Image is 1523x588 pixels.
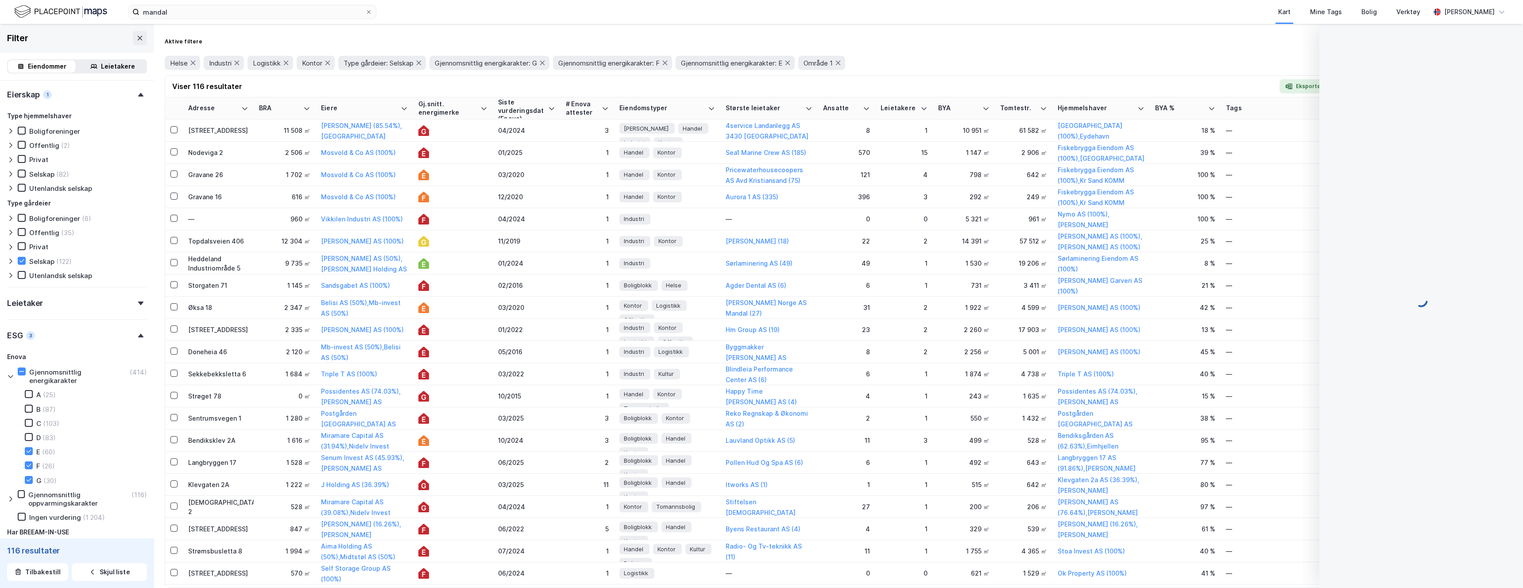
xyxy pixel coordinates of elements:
div: 1 528 ㎡ [259,458,310,467]
span: Gjennomsnittlig energikarakter: F [558,59,660,67]
div: 4 738 ㎡ [1000,369,1047,379]
div: — [1226,212,1322,226]
div: Privat [29,155,48,164]
div: Utenlandsk selskap [29,184,92,193]
div: — [1226,234,1322,248]
div: 1 702 ㎡ [259,170,310,179]
div: — [1226,301,1322,315]
div: 1 432 ㎡ [1000,414,1047,423]
div: 1 [566,325,609,334]
div: 1 147 ㎡ [938,148,990,157]
div: 1 635 ㎡ [1000,391,1047,401]
div: 01/2024 [498,259,555,268]
div: 249 ㎡ [1000,192,1047,201]
div: 1 [881,281,928,290]
div: 1 874 ㎡ [938,369,990,379]
div: — [1226,345,1322,359]
div: Gjennomsnittlig energikarakter [29,368,128,385]
span: Kontor [624,470,642,480]
div: (83) [43,433,56,442]
div: (25) [43,391,56,399]
div: 1 [566,502,609,511]
div: Tags [1226,104,1322,112]
div: Klevgaten 2A [188,480,248,489]
div: B [36,405,41,414]
div: Største leietaker [726,104,802,112]
div: 1 [881,458,928,467]
div: 570 [823,148,870,157]
div: 396 [823,192,870,201]
div: Filter [7,31,28,45]
div: 0 ㎡ [259,391,310,401]
div: BYA % [1155,104,1205,112]
div: 11 [823,436,870,445]
div: 528 ㎡ [1000,436,1047,445]
div: 2 347 ㎡ [259,303,310,312]
div: 80 % [1155,480,1215,489]
div: 1 [566,214,609,224]
span: Kontor [658,323,676,333]
div: 515 ㎡ [938,480,990,489]
div: Topdalsveien 406 [188,236,248,246]
div: Leietaker [7,298,43,309]
div: 31 [823,303,870,312]
div: Kart [1278,7,1291,17]
div: 22 [823,236,870,246]
div: Type hjemmelshaver [7,111,72,121]
span: Kontor [657,148,676,157]
div: (60) [42,448,55,456]
div: Bendiksklev 2A [188,436,248,445]
div: ESG [7,330,23,341]
div: 3 411 ㎡ [1000,281,1047,290]
span: Type gårdeier: Selskap [344,59,414,67]
span: Kontor [302,59,322,67]
div: 1 222 ㎡ [259,480,310,489]
span: Handel [683,124,702,133]
div: Selskap [29,170,54,178]
div: — [1226,389,1322,403]
div: — [1226,124,1322,138]
img: spinner.a6d8c91a73a9ac5275cf975e30b51cfb.svg [1414,294,1428,308]
div: Selskap [29,257,54,266]
div: 03/2020 [498,170,555,179]
div: 8 [823,126,870,135]
div: 0 [823,214,870,224]
div: — [1226,456,1322,470]
div: A [36,391,41,399]
div: G [36,476,42,485]
div: 57 512 ㎡ [1000,236,1047,246]
div: 1 [43,90,52,99]
div: Offentlig [29,228,59,237]
div: 39 % [1155,148,1215,157]
div: Øksa 18 [188,303,248,312]
div: 2 335 ㎡ [259,325,310,334]
div: 1 [566,236,609,246]
div: 8 % [1155,259,1215,268]
div: 2 [881,347,928,356]
div: (414) [130,368,147,376]
div: 11/2019 [498,236,555,246]
div: 3 [26,331,35,340]
span: Helse [666,281,681,290]
span: Industri [624,214,644,224]
span: Kontor [657,170,676,179]
div: 10/2024 [498,436,555,445]
div: 06/2025 [498,458,555,467]
span: Industri [624,138,644,147]
div: (30) [43,476,57,485]
div: — [1226,367,1322,381]
div: Eiere [321,104,397,112]
div: 642 ㎡ [1000,170,1047,179]
div: Bolig [1361,7,1377,17]
div: Heddeland Industriområde 5 [188,254,248,273]
div: Tomtestr. [1000,104,1036,112]
div: 100 % [1155,170,1215,179]
div: Verktøy [1396,7,1420,17]
div: 15 [881,148,928,157]
div: 1 [881,126,928,135]
div: 03/2022 [498,369,555,379]
div: 1 684 ㎡ [259,369,310,379]
span: Handel [624,390,643,399]
div: 10 951 ㎡ [938,126,990,135]
div: 4 599 ㎡ [1000,303,1047,312]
